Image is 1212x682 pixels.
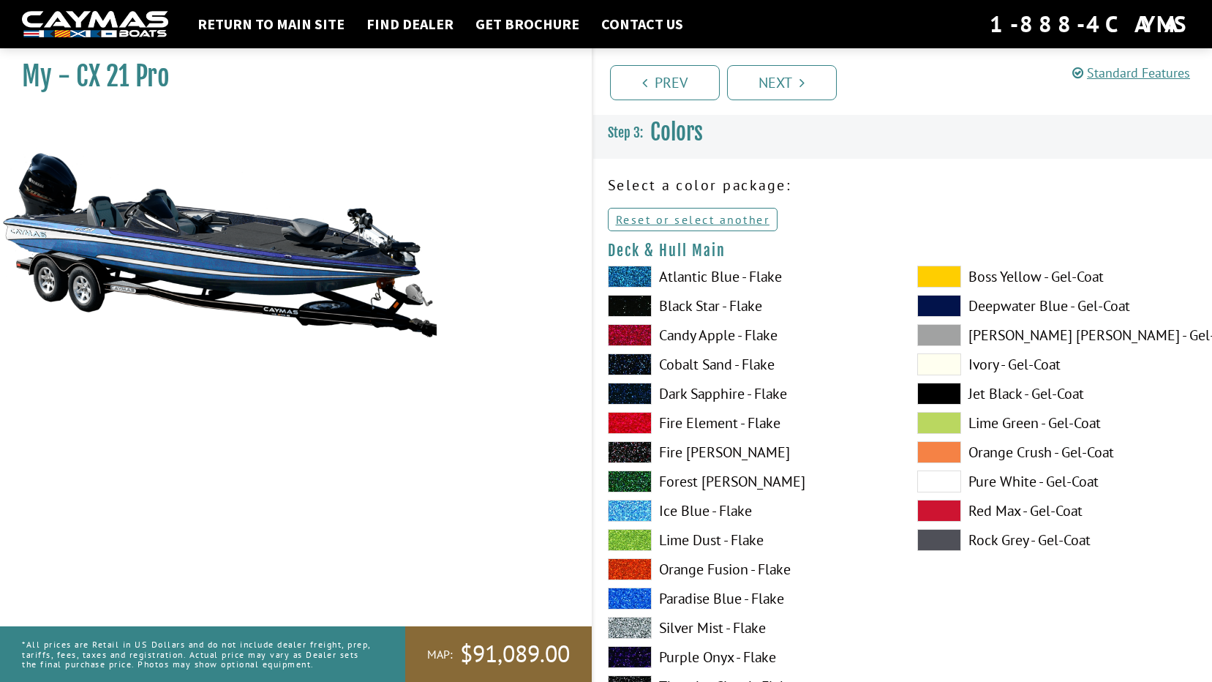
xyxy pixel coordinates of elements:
[1072,64,1190,81] a: Standard Features
[917,500,1197,522] label: Red Max - Gel-Coat
[917,353,1197,375] label: Ivory - Gel-Coat
[990,8,1190,40] div: 1-888-4CAYMAS
[359,15,461,34] a: Find Dealer
[190,15,352,34] a: Return to main site
[608,646,888,668] label: Purple Onyx - Flake
[22,60,555,93] h1: My - CX 21 Pro
[608,174,1198,196] p: Select a color package:
[610,65,720,100] a: Prev
[917,295,1197,317] label: Deepwater Blue - Gel-Coat
[608,588,888,610] label: Paradise Blue - Flake
[917,412,1197,434] label: Lime Green - Gel-Coat
[427,647,453,662] span: MAP:
[608,617,888,639] label: Silver Mist - Flake
[608,241,1198,260] h4: Deck & Hull Main
[917,529,1197,551] label: Rock Grey - Gel-Coat
[594,15,690,34] a: Contact Us
[608,266,888,288] label: Atlantic Blue - Flake
[608,353,888,375] label: Cobalt Sand - Flake
[917,324,1197,346] label: [PERSON_NAME] [PERSON_NAME] - Gel-Coat
[608,324,888,346] label: Candy Apple - Flake
[608,471,888,492] label: Forest [PERSON_NAME]
[468,15,587,34] a: Get Brochure
[608,295,888,317] label: Black Star - Flake
[22,632,372,676] p: *All prices are Retail in US Dollars and do not include dealer freight, prep, tariffs, fees, taxe...
[917,471,1197,492] label: Pure White - Gel-Coat
[608,208,778,231] a: Reset or select another
[917,383,1197,405] label: Jet Black - Gel-Coat
[608,529,888,551] label: Lime Dust - Flake
[608,558,888,580] label: Orange Fusion - Flake
[608,383,888,405] label: Dark Sapphire - Flake
[917,266,1197,288] label: Boss Yellow - Gel-Coat
[608,500,888,522] label: Ice Blue - Flake
[727,65,837,100] a: Next
[917,441,1197,463] label: Orange Crush - Gel-Coat
[22,11,168,38] img: white-logo-c9c8dbefe5ff5ceceb0f0178aa75bf4bb51f6bca0971e226c86eb53dfe498488.png
[460,639,570,670] span: $91,089.00
[608,441,888,463] label: Fire [PERSON_NAME]
[405,626,592,682] a: MAP:$91,089.00
[608,412,888,434] label: Fire Element - Flake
